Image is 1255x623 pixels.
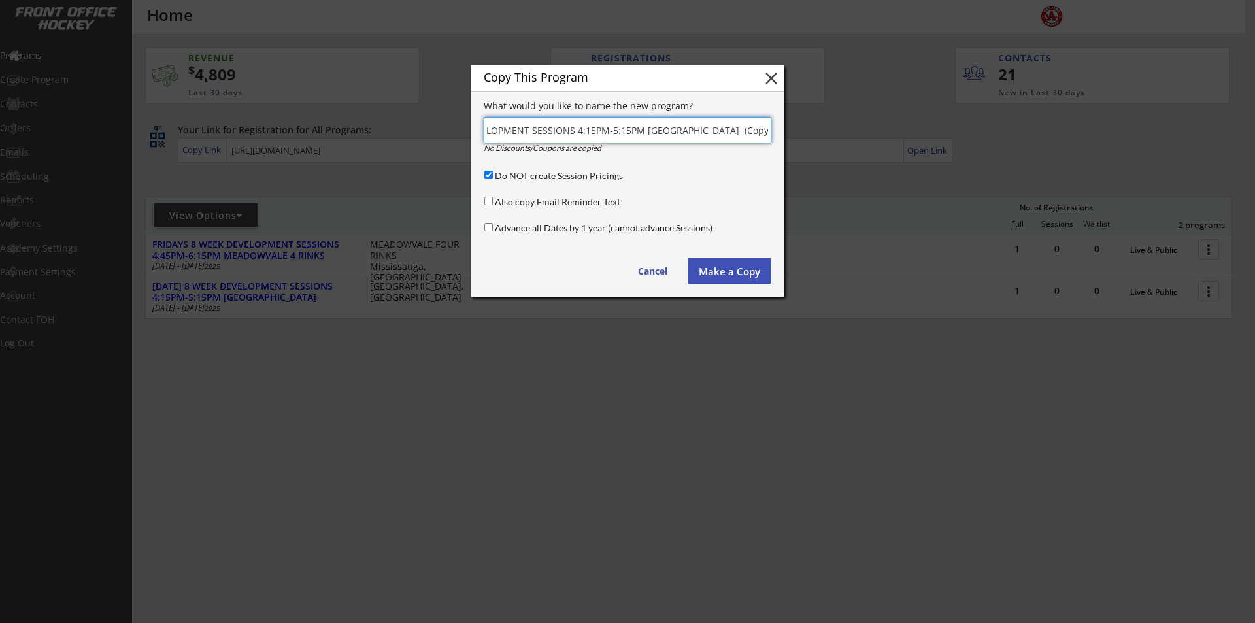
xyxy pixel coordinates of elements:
label: Also copy Email Reminder Text [495,196,620,207]
div: Copy This Program [484,71,741,83]
label: Do NOT create Session Pricings [495,170,623,181]
div: No Discounts/Coupons are copied [484,144,677,152]
button: Make a Copy [688,258,771,284]
div: What would you like to name the new program? [484,101,771,110]
label: Advance all Dates by 1 year (cannot advance Sessions) [495,222,712,233]
button: Cancel [625,258,680,284]
button: close [761,69,781,88]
